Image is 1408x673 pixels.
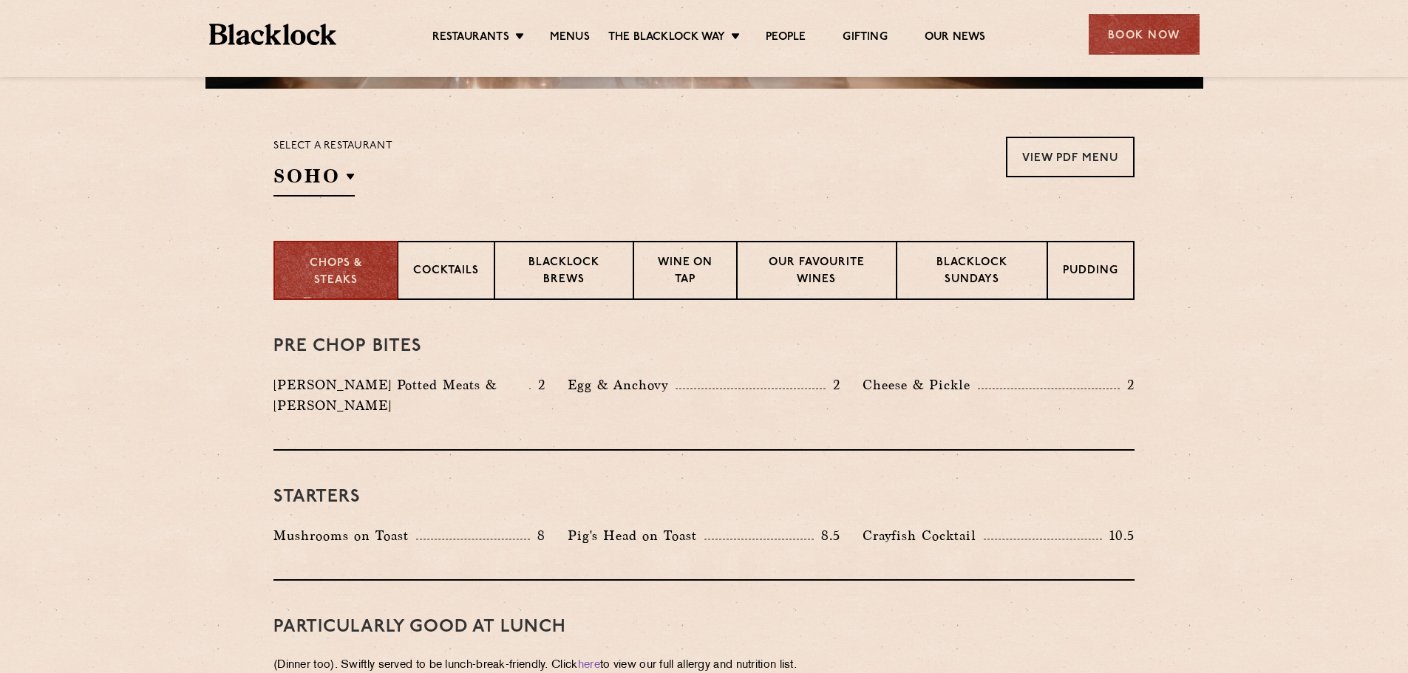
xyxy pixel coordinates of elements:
div: Book Now [1089,14,1200,55]
p: 2 [531,375,545,394]
p: Mushrooms on Toast [273,525,416,546]
a: Menus [550,30,590,47]
h3: Pre Chop Bites [273,337,1135,356]
p: [PERSON_NAME] Potted Meats & [PERSON_NAME] [273,375,529,416]
p: Select a restaurant [273,137,392,156]
a: here [578,660,600,671]
p: Wine on Tap [649,255,721,290]
p: 2 [826,375,840,394]
p: 10.5 [1102,526,1135,545]
p: Cocktails [413,263,479,281]
a: People [766,30,806,47]
p: Our favourite wines [752,255,880,290]
p: 8 [530,526,545,545]
p: Pig's Head on Toast [568,525,704,546]
p: Blacklock Brews [510,255,618,290]
p: Cheese & Pickle [863,375,978,395]
h3: PARTICULARLY GOOD AT LUNCH [273,618,1135,637]
a: Our News [925,30,986,47]
p: Chops & Steaks [290,256,382,289]
a: Gifting [843,30,887,47]
p: 2 [1120,375,1135,394]
h2: SOHO [273,163,355,197]
p: 8.5 [814,526,840,545]
a: View PDF Menu [1006,137,1135,177]
img: BL_Textured_Logo-footer-cropped.svg [209,24,337,45]
a: Restaurants [432,30,509,47]
p: Blacklock Sundays [912,255,1032,290]
h3: Starters [273,488,1135,507]
p: Pudding [1063,263,1118,281]
p: Egg & Anchovy [568,375,676,395]
a: The Blacklock Way [608,30,725,47]
p: Crayfish Cocktail [863,525,984,546]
